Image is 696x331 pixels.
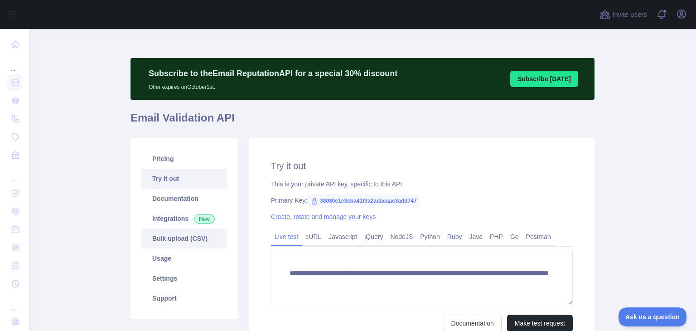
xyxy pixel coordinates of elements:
[507,229,522,244] a: Go
[612,10,647,20] span: Invite users
[598,7,649,22] button: Invite users
[7,165,22,183] div: ...
[271,160,573,172] h2: Try it out
[271,180,573,189] div: This is your private API key, specific to this API.
[141,268,227,288] a: Settings
[149,80,397,91] p: Offer expires on October 1st.
[444,229,466,244] a: Ruby
[141,248,227,268] a: Usage
[271,196,573,205] div: Primary Key:
[361,229,387,244] a: jQuery
[325,229,361,244] a: Javascript
[141,189,227,209] a: Documentation
[486,229,507,244] a: PHP
[141,288,227,308] a: Support
[307,194,420,208] span: 38080e1e3cba41f9a2adacaac3add747
[149,67,397,80] p: Subscribe to the Email Reputation API for a special 30 % discount
[141,229,227,248] a: Bulk upload (CSV)
[141,169,227,189] a: Try it out
[141,209,227,229] a: Integrations New
[7,294,22,312] div: ...
[466,229,487,244] a: Java
[271,213,376,220] a: Create, rotate and manage your keys
[130,111,594,132] h1: Email Validation API
[302,229,325,244] a: cURL
[619,307,687,326] iframe: Toggle Customer Support
[522,229,555,244] a: Postman
[416,229,444,244] a: Python
[141,149,227,169] a: Pricing
[271,229,302,244] a: Live test
[387,229,416,244] a: NodeJS
[194,214,215,224] span: New
[7,54,22,73] div: ...
[510,71,578,87] button: Subscribe [DATE]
